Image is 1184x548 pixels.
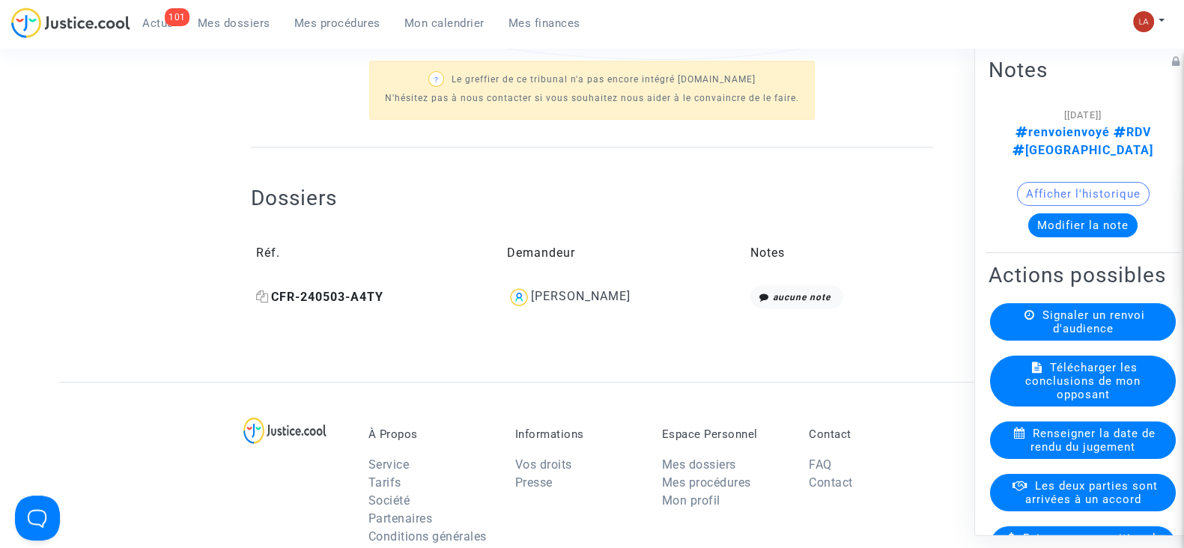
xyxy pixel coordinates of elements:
[198,16,270,30] span: Mes dossiers
[662,475,751,490] a: Mes procédures
[1064,109,1102,121] span: [[DATE]]
[404,16,485,30] span: Mon calendrier
[1017,182,1150,206] button: Afficher l'historique
[773,292,831,302] i: aucune note
[515,475,553,490] a: Presse
[1028,213,1138,237] button: Modifier la note
[989,57,1177,83] h2: Notes
[809,427,933,441] p: Contact
[809,457,832,472] a: FAQ
[662,457,736,472] a: Mes dossiers
[186,12,282,34] a: Mes dossiers
[1025,361,1141,401] span: Télécharger les conclusions de mon opposant
[385,70,799,108] p: Le greffier de ce tribunal n'a pas encore intégré [DOMAIN_NAME] N'hésitez pas à nous contacter si...
[251,185,337,211] h2: Dossiers
[662,493,720,508] a: Mon profil
[515,427,640,441] p: Informations
[809,475,853,490] a: Contact
[989,262,1177,288] h2: Actions possibles
[256,290,383,304] span: CFR-240503-A4TY
[392,12,497,34] a: Mon calendrier
[497,12,592,34] a: Mes finances
[1042,308,1145,335] span: Signaler un renvoi d'audience
[662,427,786,441] p: Espace Personnel
[1015,125,1110,139] span: renvoienvoyé
[243,417,327,444] img: logo-lg.svg
[1025,479,1158,506] span: Les deux parties sont arrivées à un accord
[368,511,433,526] a: Partenaires
[1110,125,1151,139] span: RDV
[251,226,502,280] td: Réf.
[282,12,392,34] a: Mes procédures
[15,496,60,541] iframe: Help Scout Beacon - Open
[745,226,933,280] td: Notes
[142,16,174,30] span: Actus
[1013,143,1153,157] span: [GEOGRAPHIC_DATA]
[368,529,487,544] a: Conditions générales
[1030,427,1156,454] span: Renseigner la date de rendu du jugement
[11,7,130,38] img: jc-logo.svg
[502,226,745,280] td: Demandeur
[434,76,438,84] span: ?
[515,457,572,472] a: Vos droits
[294,16,380,30] span: Mes procédures
[368,475,401,490] a: Tarifs
[507,285,531,309] img: icon-user.svg
[165,8,189,26] div: 101
[508,16,580,30] span: Mes finances
[368,427,493,441] p: À Propos
[531,289,631,303] div: [PERSON_NAME]
[1133,11,1154,32] img: 3f9b7d9779f7b0ffc2b90d026f0682a9
[368,457,410,472] a: Service
[130,12,186,34] a: 101Actus
[368,493,410,508] a: Société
